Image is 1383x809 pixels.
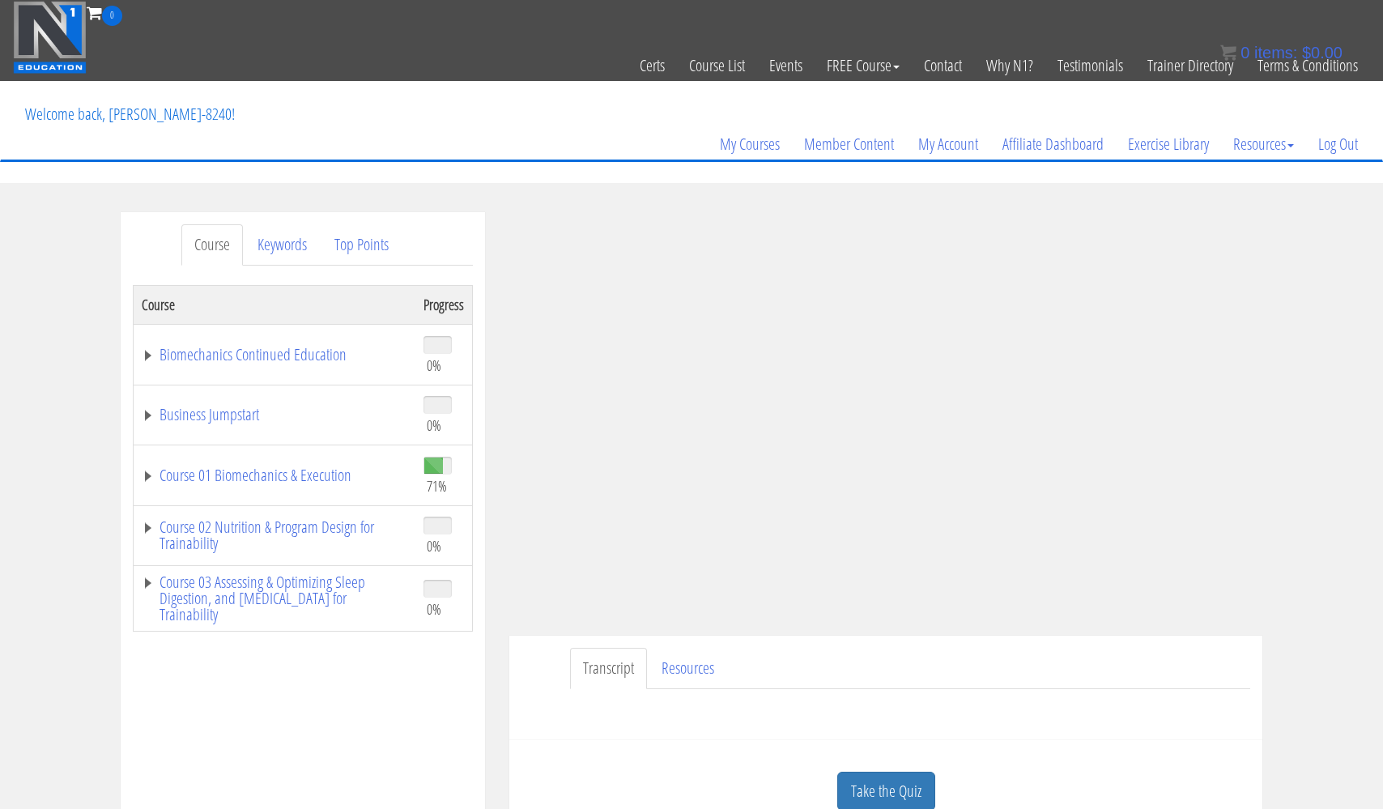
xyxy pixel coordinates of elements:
a: Top Points [321,224,402,266]
a: Contact [912,26,974,105]
a: Events [757,26,815,105]
a: My Account [906,105,990,183]
a: Why N1? [974,26,1045,105]
a: Affiliate Dashboard [990,105,1116,183]
a: Log Out [1306,105,1370,183]
span: items: [1254,44,1297,62]
a: FREE Course [815,26,912,105]
a: Certs [628,26,677,105]
th: Course [134,285,416,324]
a: Transcript [570,648,647,689]
span: 0% [427,356,441,374]
a: Keywords [245,224,320,266]
a: My Courses [708,105,792,183]
a: 0 [87,2,122,23]
a: Biomechanics Continued Education [142,347,407,363]
a: Terms & Conditions [1245,26,1370,105]
a: Resources [1221,105,1306,183]
a: Exercise Library [1116,105,1221,183]
span: 0 [1240,44,1249,62]
span: $ [1302,44,1311,62]
span: 0% [427,416,441,434]
p: Welcome back, [PERSON_NAME]-8240! [13,82,247,147]
img: icon11.png [1220,45,1236,61]
a: Course List [677,26,757,105]
span: 0% [427,537,441,555]
a: 0 items: $0.00 [1220,44,1343,62]
a: Resources [649,648,727,689]
a: Course 03 Assessing & Optimizing Sleep Digestion, and [MEDICAL_DATA] for Trainability [142,574,407,623]
span: 0% [427,600,441,618]
span: 71% [427,477,447,495]
th: Progress [415,285,473,324]
a: Course 01 Biomechanics & Execution [142,467,407,483]
img: n1-education [13,1,87,74]
bdi: 0.00 [1302,44,1343,62]
a: Member Content [792,105,906,183]
span: 0 [102,6,122,26]
a: Testimonials [1045,26,1135,105]
a: Course [181,224,243,266]
a: Business Jumpstart [142,407,407,423]
a: Course 02 Nutrition & Program Design for Trainability [142,519,407,551]
a: Trainer Directory [1135,26,1245,105]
